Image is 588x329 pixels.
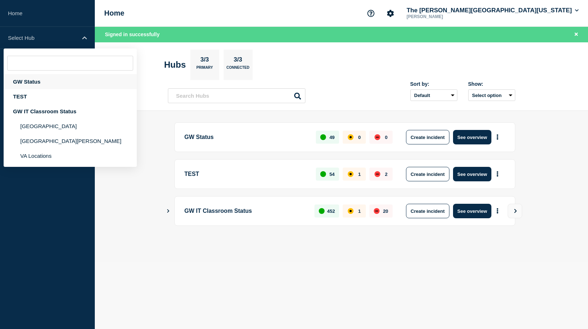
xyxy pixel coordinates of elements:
p: [PERSON_NAME] [405,14,481,19]
button: Close banner [572,30,581,39]
div: affected [348,134,354,140]
p: 452 [327,208,335,214]
p: 3/3 [231,56,245,66]
div: down [375,171,380,177]
div: GW IT Classroom Status [4,104,137,119]
p: GW Status [185,130,308,144]
h1: Home [104,9,124,17]
div: GW Status [4,74,137,89]
button: See overview [453,204,491,218]
li: VA Locations [4,148,137,163]
p: 54 [329,172,334,177]
div: up [320,134,326,140]
div: up [319,208,325,214]
h2: Hubs [164,60,186,70]
div: down [375,134,380,140]
button: More actions [493,131,502,144]
p: Primary [196,66,213,73]
div: Sort by: [410,81,457,87]
button: Create incident [406,204,449,218]
div: TEST [4,89,137,104]
select: Sort by [410,89,457,101]
div: affected [348,208,354,214]
p: 3/3 [198,56,212,66]
li: [GEOGRAPHIC_DATA][PERSON_NAME] [4,134,137,148]
span: Signed in successfully [105,31,160,37]
div: down [374,208,380,214]
div: up [320,171,326,177]
p: 1 [358,172,361,177]
p: 49 [329,135,334,140]
p: 2 [385,172,388,177]
button: Select option [468,89,515,101]
button: Account settings [383,6,398,21]
p: Select Hub [8,35,77,41]
button: Show Connected Hubs [166,208,170,214]
button: See overview [453,130,491,144]
p: 0 [385,135,388,140]
div: affected [348,171,354,177]
button: Create incident [406,130,449,144]
button: View [508,204,522,218]
div: Show: [468,81,515,87]
button: More actions [493,168,502,181]
p: 0 [358,135,361,140]
p: GW IT Classroom Status [185,204,306,218]
button: Create incident [406,167,449,181]
p: Connected [227,66,249,73]
button: Support [363,6,378,21]
button: See overview [453,167,491,181]
p: 1 [358,208,361,214]
input: Search Hubs [168,88,305,103]
button: More actions [493,204,502,218]
p: 20 [383,208,388,214]
p: TEST [185,167,308,181]
button: The [PERSON_NAME][GEOGRAPHIC_DATA][US_STATE] [405,7,580,14]
li: [GEOGRAPHIC_DATA] [4,119,137,134]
